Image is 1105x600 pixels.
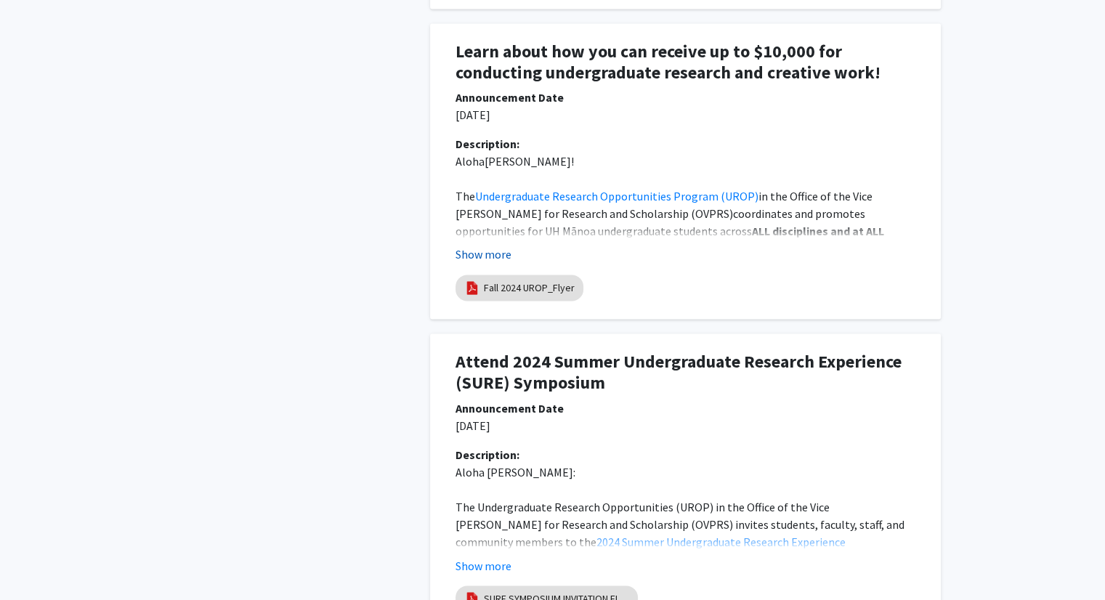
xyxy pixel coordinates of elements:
[456,446,915,463] div: Description:
[456,153,915,170] p: [PERSON_NAME]!
[456,189,475,203] span: The
[11,535,62,589] iframe: Chat
[456,246,511,263] button: Show more
[456,535,848,567] a: 2024 Summer Undergraduate Research Experience (SURE)
[456,400,915,417] div: Announcement Date
[456,352,915,394] h1: Attend 2024 Summer Undergraduate Research Experience (SURE) Symposium
[456,556,511,574] button: Show more
[456,41,915,84] h1: Learn about how you can receive up to $10,000 for conducting undergraduate research and creative ...
[464,280,480,296] img: pdf_icon.png
[456,463,915,481] p: Aloha [PERSON_NAME]:
[456,135,915,153] div: Description:
[456,154,485,169] span: Aloha
[456,106,915,123] p: [DATE]
[456,417,915,434] p: [DATE]
[475,189,758,203] a: Undergraduate Research Opportunities Program (UROP)
[456,89,915,106] div: Announcement Date
[484,280,575,296] a: Fall 2024 UROP_Flyer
